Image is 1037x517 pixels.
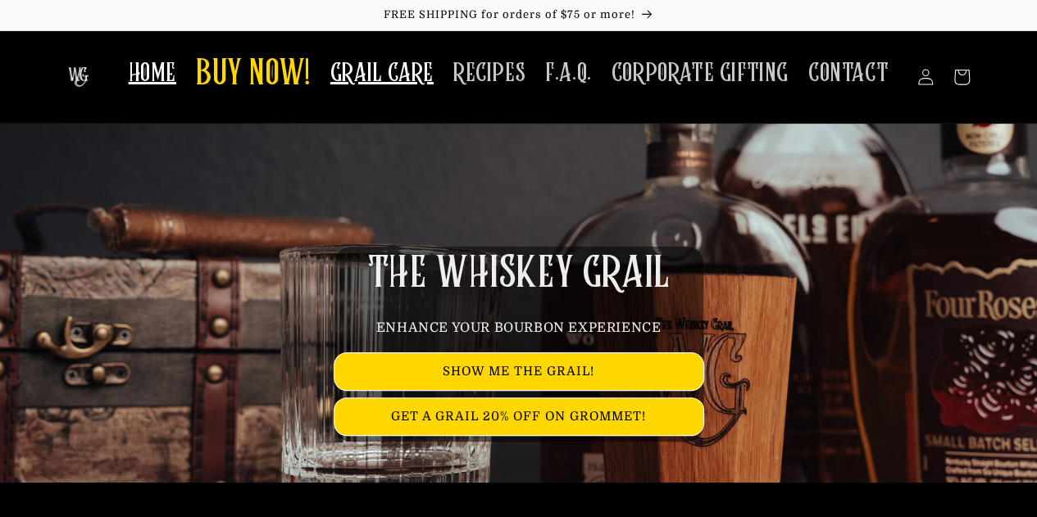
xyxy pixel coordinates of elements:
a: SHOW ME THE GRAIL! [334,353,703,390]
span: HOME [129,57,176,89]
a: CONTACT [798,48,898,99]
span: CORPORATE GIFTING [612,57,789,89]
span: GRAIL CARE [330,57,434,89]
a: RECIPES [443,48,535,99]
a: GET A GRAIL 20% OFF ON GROMMET! [334,398,703,435]
span: RECIPES [453,57,525,89]
span: BUY NOW! [196,52,311,98]
a: BUY NOW! [186,43,321,107]
span: F.A.Q. [545,57,592,89]
p: FREE SHIPPING for orders of $75 or more! [16,8,1021,22]
span: ENHANCE YOUR BOURBON EXPERIENCE [376,320,662,335]
span: THE WHISKEY GRAIL [367,252,669,295]
a: F.A.Q. [535,48,602,99]
a: CORPORATE GIFTING [602,48,798,99]
span: CONTACT [808,57,889,89]
img: The Whiskey Grail [68,67,89,87]
a: HOME [119,48,186,99]
a: GRAIL CARE [321,48,443,99]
